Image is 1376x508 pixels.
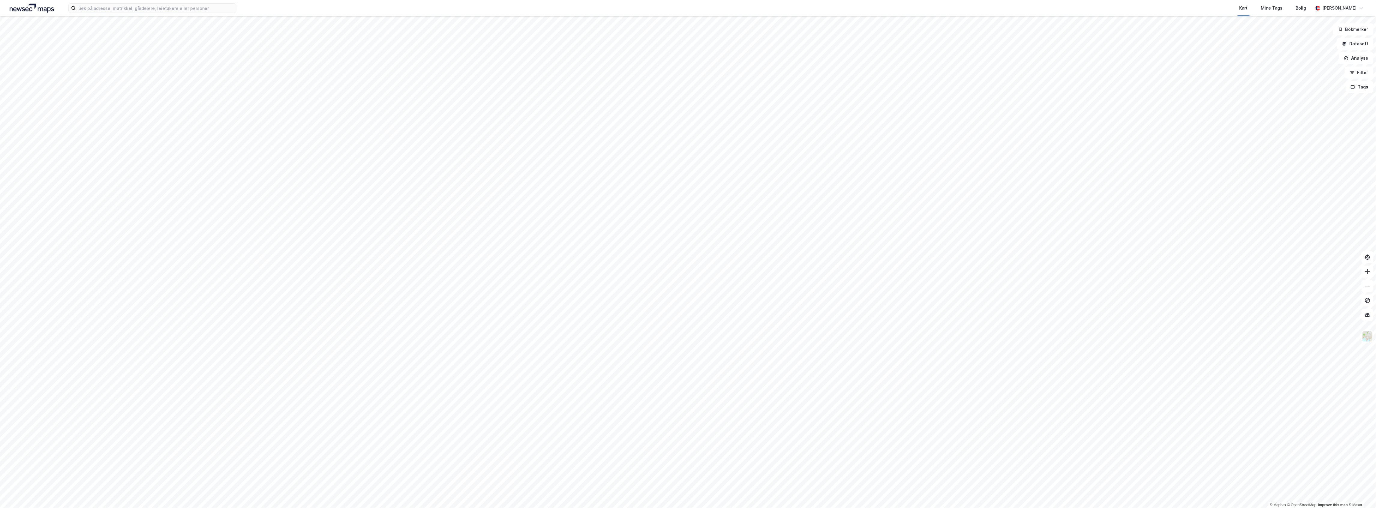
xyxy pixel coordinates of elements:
[1345,67,1374,79] button: Filter
[1239,4,1248,12] div: Kart
[10,4,54,13] img: logo.a4113a55bc3d86da70a041830d287a7e.svg
[1287,503,1317,507] a: OpenStreetMap
[1318,503,1348,507] a: Improve this map
[1323,4,1357,12] div: [PERSON_NAME]
[1333,23,1374,35] button: Bokmerker
[1296,4,1306,12] div: Bolig
[1261,4,1283,12] div: Mine Tags
[76,4,236,13] input: Søk på adresse, matrikkel, gårdeiere, leietakere eller personer
[1362,331,1373,342] img: Z
[1337,38,1374,50] button: Datasett
[1346,479,1376,508] iframe: Chat Widget
[1346,81,1374,93] button: Tags
[1339,52,1374,64] button: Analyse
[1270,503,1286,507] a: Mapbox
[1346,479,1376,508] div: Kontrollprogram for chat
